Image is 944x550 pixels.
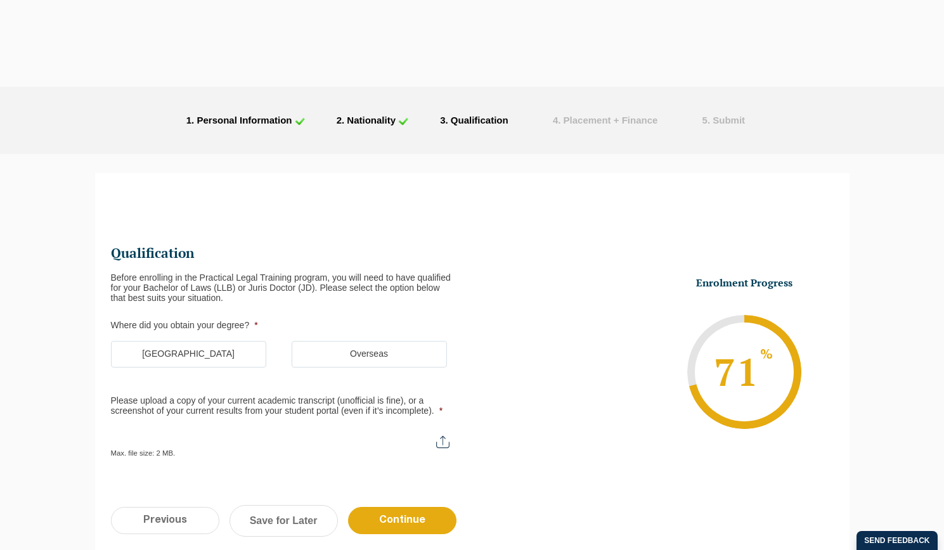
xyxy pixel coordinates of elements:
label: Where did you obtain your degree? [111,321,462,331]
span: 3 [440,115,445,125]
span: 1 [186,115,191,125]
img: check_icon [295,117,305,125]
input: Continue [348,507,456,534]
span: 71 [713,347,776,397]
span: Max. file size: 2 MB. [111,439,186,457]
div: Before enrolling in the Practical Legal Training program, you will need to have qualified for you... [111,272,462,303]
sup: % [760,349,774,361]
h2: Qualification [111,245,462,262]
span: . Qualification [446,115,508,125]
span: . Submit [708,115,745,125]
label: Please upload a copy of your current academic transcript (unofficial is fine), or a screenshot of... [111,396,462,416]
a: Save for Later [230,505,338,537]
span: . Placement + Finance [558,115,657,125]
span: . Personal Information [191,115,292,125]
img: check_icon [398,117,408,125]
label: [GEOGRAPHIC_DATA] [111,341,266,368]
span: 5 [702,115,708,125]
label: Overseas [292,341,447,368]
h3: Enrolment Progress [665,276,824,290]
span: 4 [553,115,558,125]
span: . Nationality [342,115,396,125]
span: 2 [337,115,342,125]
input: Previous [111,507,219,534]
